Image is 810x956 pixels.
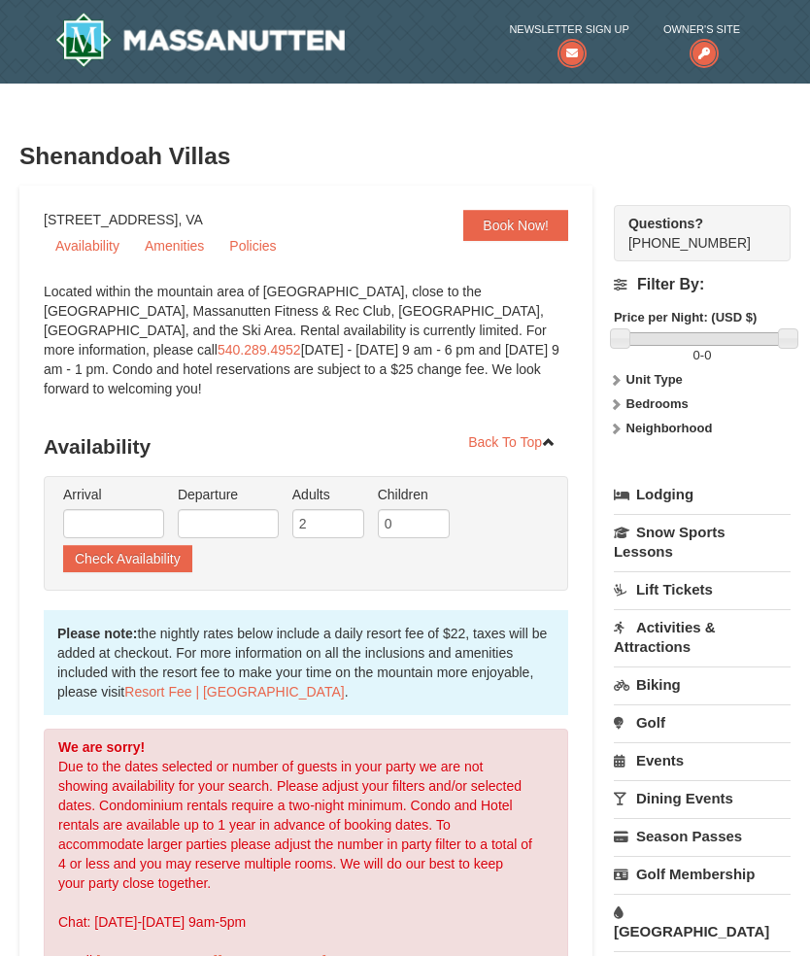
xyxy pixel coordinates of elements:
[614,477,791,512] a: Lodging
[704,348,711,362] span: 0
[378,485,450,504] label: Children
[63,485,164,504] label: Arrival
[509,19,628,59] a: Newsletter Sign Up
[663,19,740,59] a: Owner's Site
[614,818,791,854] a: Season Passes
[614,666,791,702] a: Biking
[57,626,137,641] strong: Please note:
[63,545,192,572] button: Check Availability
[44,231,131,260] a: Availability
[614,571,791,607] a: Lift Tickets
[663,19,740,39] span: Owner's Site
[55,13,345,67] a: Massanutten Resort
[614,346,791,365] label: -
[133,231,216,260] a: Amenities
[614,894,791,949] a: [GEOGRAPHIC_DATA]
[614,704,791,740] a: Golf
[628,214,756,251] span: [PHONE_NUMBER]
[626,421,713,435] strong: Neighborhood
[218,231,287,260] a: Policies
[178,485,279,504] label: Departure
[628,216,703,231] strong: Questions?
[614,856,791,892] a: Golf Membership
[124,684,344,700] a: Resort Fee | [GEOGRAPHIC_DATA]
[44,282,568,418] div: Located within the mountain area of [GEOGRAPHIC_DATA], close to the [GEOGRAPHIC_DATA], Massanutte...
[614,310,757,324] strong: Price per Night: (USD $)
[44,610,568,715] div: the nightly rates below include a daily resort fee of $22, taxes will be added at checkout. For m...
[614,514,791,569] a: Snow Sports Lessons
[614,780,791,816] a: Dining Events
[614,742,791,778] a: Events
[55,13,345,67] img: Massanutten Resort Logo
[463,210,568,241] a: Book Now!
[292,485,364,504] label: Adults
[626,396,689,411] strong: Bedrooms
[44,427,568,466] h3: Availability
[19,137,791,176] h3: Shenandoah Villas
[626,372,683,387] strong: Unit Type
[693,348,700,362] span: 0
[614,276,791,293] h4: Filter By:
[456,427,568,457] a: Back To Top
[614,609,791,665] a: Activities & Attractions
[58,739,145,755] strong: We are sorry!
[218,342,301,358] a: 540.289.4952
[509,19,628,39] span: Newsletter Sign Up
